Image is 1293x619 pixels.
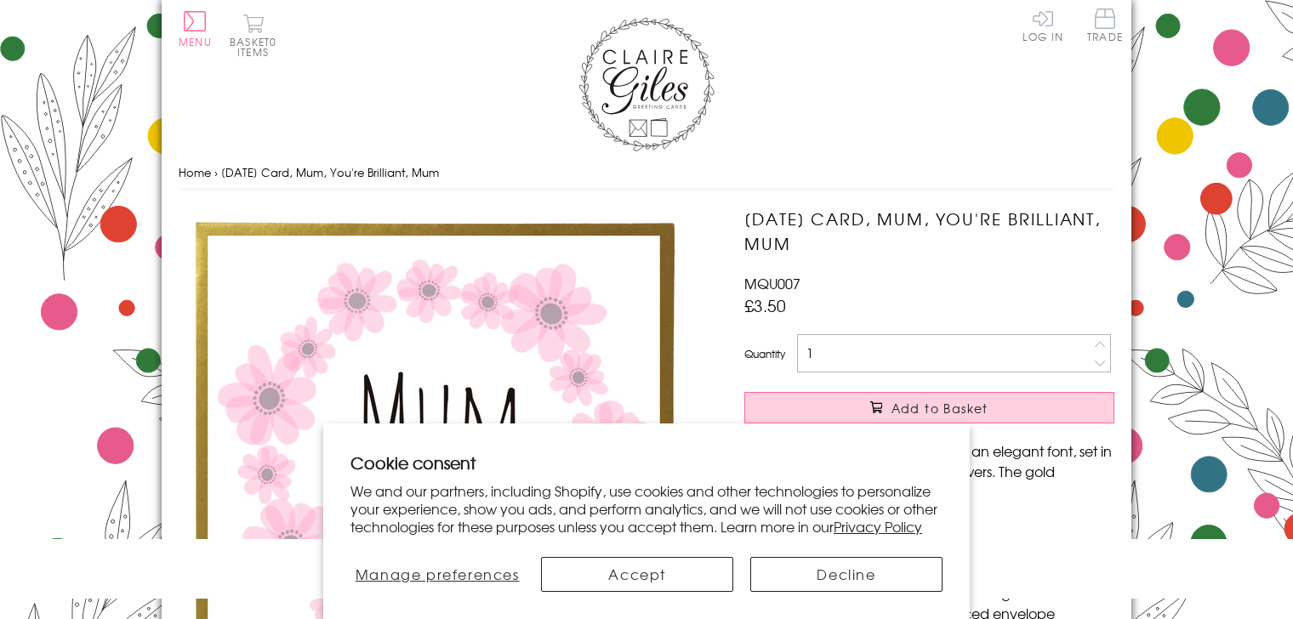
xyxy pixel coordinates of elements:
label: Quantity [744,346,785,361]
span: › [214,164,218,180]
a: Trade [1087,9,1123,45]
h2: Cookie consent [350,451,943,474]
span: 0 items [237,34,276,60]
a: Home [179,164,211,180]
span: Add to Basket [891,400,988,417]
button: Manage preferences [350,557,524,592]
p: We and our partners, including Shopify, use cookies and other technologies to personalize your ex... [350,482,943,535]
span: £3.50 [744,293,786,317]
nav: breadcrumbs [179,156,1114,190]
span: [DATE] Card, Mum, You're Brilliant, Mum [221,164,439,180]
a: Log In [1022,9,1063,42]
h1: [DATE] Card, Mum, You're Brilliant, Mum [744,207,1114,256]
a: Privacy Policy [834,516,922,537]
span: Manage preferences [356,564,520,584]
span: MQU007 [744,273,800,293]
button: Decline [750,557,943,592]
span: Menu [179,34,212,49]
button: Menu [179,11,212,47]
button: Basket0 items [230,14,276,57]
button: Add to Basket [744,392,1114,423]
img: Claire Giles Greetings Cards [578,17,715,151]
button: Accept [541,557,733,592]
span: Trade [1087,9,1123,42]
